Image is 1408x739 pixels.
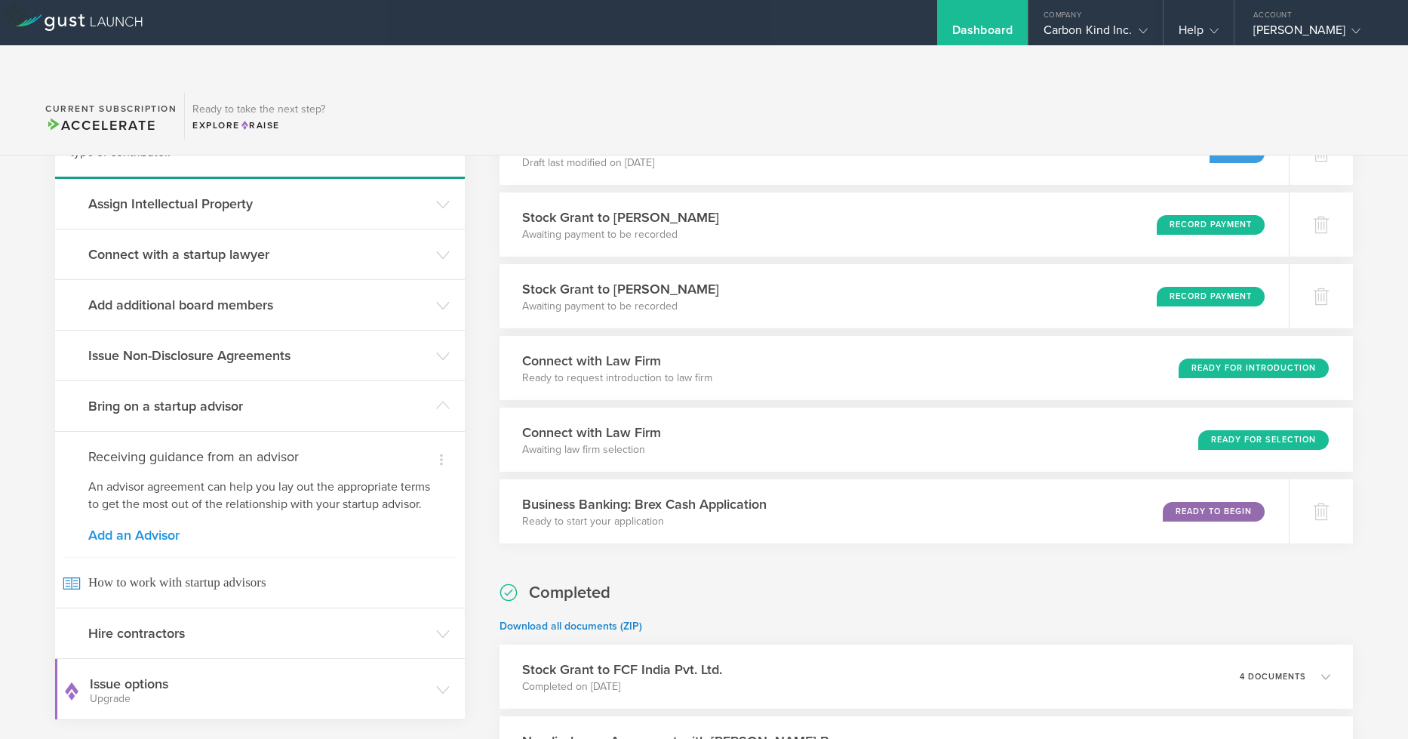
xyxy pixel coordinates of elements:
[522,208,719,227] h3: Stock Grant to [PERSON_NAME]
[63,557,457,608] span: How to work with startup advisors
[522,371,712,386] p: Ready to request introduction to law firm
[88,396,429,416] h3: Bring on a startup advisor
[522,660,722,679] h3: Stock Grant to FCF India Pvt. Ltd.
[90,674,429,704] h3: Issue options
[500,408,1353,472] div: Connect with Law FirmAwaiting law firm selectionReady for Selection
[184,93,333,140] div: Ready to take the next step?ExploreRaise
[1044,23,1148,45] div: Carbon Kind Inc.
[500,620,642,633] a: Download all documents (ZIP)
[1253,23,1382,45] div: [PERSON_NAME]
[529,582,610,604] h2: Completed
[192,104,325,115] h3: Ready to take the next step?
[522,442,661,457] p: Awaiting law firm selection
[952,23,1013,45] div: Dashboard
[88,295,429,315] h3: Add additional board members
[90,694,429,704] small: Upgrade
[522,351,712,371] h3: Connect with Law Firm
[88,447,432,466] h4: Receiving guidance from an advisor
[500,192,1289,257] div: Stock Grant to [PERSON_NAME]Awaiting payment to be recordedRecord Payment
[1179,359,1329,378] div: Ready for Introduction
[522,423,661,442] h3: Connect with Law Firm
[522,299,719,314] p: Awaiting payment to be recorded
[1157,215,1265,235] div: Record Payment
[88,245,429,264] h3: Connect with a startup lawyer
[55,557,465,608] a: How to work with startup advisors
[88,479,432,513] p: An advisor agreement can help you lay out the appropriate terms to get the most out of the relati...
[522,679,722,694] p: Completed on [DATE]
[45,117,155,134] span: Accelerate
[240,120,280,131] span: Raise
[88,528,432,542] a: Add an Advisor
[1179,23,1219,45] div: Help
[500,336,1353,400] div: Connect with Law FirmReady to request introduction to law firmReady for Introduction
[500,264,1289,328] div: Stock Grant to [PERSON_NAME]Awaiting payment to be recordedRecord Payment
[88,624,429,643] h3: Hire contractors
[522,514,767,529] p: Ready to start your application
[45,104,177,113] h2: Current Subscription
[88,194,429,214] h3: Assign Intellectual Property
[522,155,810,171] p: Draft last modified on [DATE]
[522,227,719,242] p: Awaiting payment to be recorded
[1240,673,1306,681] p: 4 documents
[1198,430,1329,450] div: Ready for Selection
[500,479,1289,543] div: Business Banking: Brex Cash ApplicationReady to start your applicationReady to Begin
[1163,502,1265,522] div: Ready to Begin
[1157,287,1265,306] div: Record Payment
[522,494,767,514] h3: Business Banking: Brex Cash Application
[88,346,429,365] h3: Issue Non-Disclosure Agreements
[192,119,325,132] div: Explore
[522,279,719,299] h3: Stock Grant to [PERSON_NAME]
